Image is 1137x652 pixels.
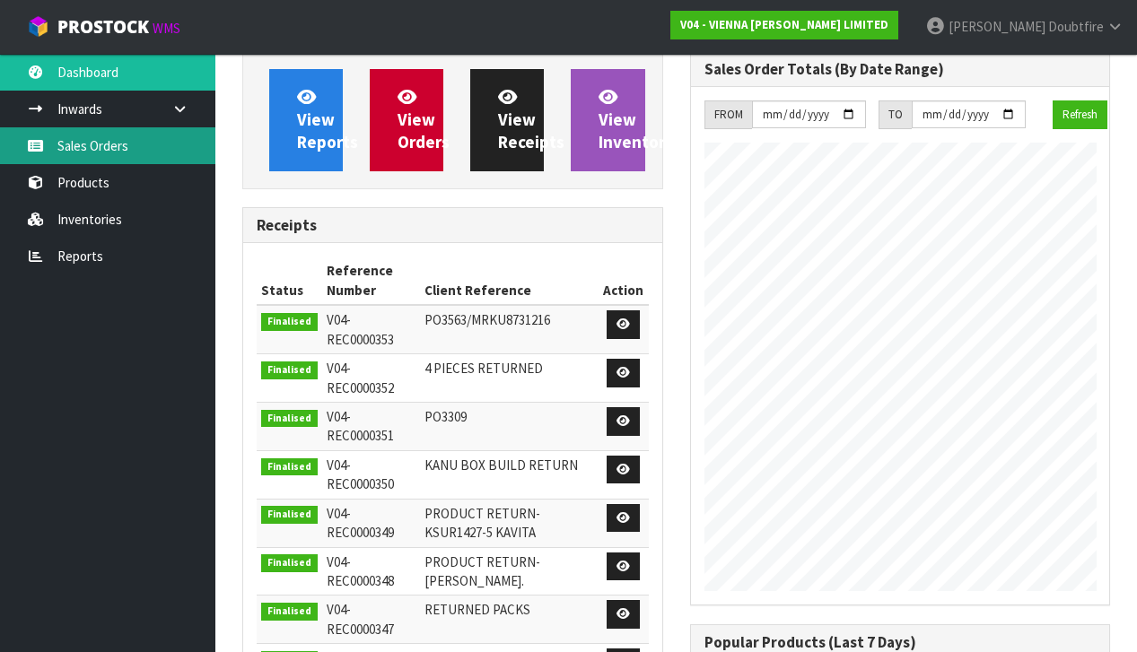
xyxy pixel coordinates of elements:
[1053,100,1107,129] button: Refresh
[1048,18,1104,35] span: Doubtfire
[257,256,322,305] th: Status
[327,311,394,347] span: V04-REC0000353
[327,360,394,396] span: V04-REC0000352
[879,100,912,129] div: TO
[599,256,648,305] th: Action
[327,408,394,444] span: V04-REC0000351
[571,69,644,171] a: ViewInventory
[269,69,343,171] a: ViewReports
[599,86,674,153] span: View Inventory
[424,553,540,589] span: PRODUCT RETURN- [PERSON_NAME].
[261,313,318,331] span: Finalised
[327,456,394,492] span: V04-REC0000350
[322,256,421,305] th: Reference Number
[261,458,318,476] span: Finalised
[261,554,318,572] span: Finalised
[261,361,318,379] span: Finalised
[261,506,318,524] span: Finalised
[498,86,564,153] span: View Receipts
[257,217,649,234] h3: Receipts
[949,18,1045,35] span: [PERSON_NAME]
[424,311,550,328] span: PO3563/MRKU8731216
[424,456,578,474] span: KANU BOX BUILD RETURN
[424,408,467,425] span: PO3309
[704,100,752,129] div: FROM
[261,603,318,621] span: Finalised
[704,634,1097,651] h3: Popular Products (Last 7 Days)
[680,17,888,32] strong: V04 - VIENNA [PERSON_NAME] LIMITED
[327,505,394,541] span: V04-REC0000349
[27,15,49,38] img: cube-alt.png
[370,69,443,171] a: ViewOrders
[398,86,450,153] span: View Orders
[153,20,180,37] small: WMS
[420,256,599,305] th: Client Reference
[470,69,544,171] a: ViewReceipts
[704,61,1097,78] h3: Sales Order Totals (By Date Range)
[327,553,394,589] span: V04-REC0000348
[424,505,540,541] span: PRODUCT RETURN-KSUR1427-5 KAVITA
[261,410,318,428] span: Finalised
[424,360,543,377] span: 4 PIECES RETURNED
[424,601,530,618] span: RETURNED PACKS
[297,86,358,153] span: View Reports
[327,601,394,637] span: V04-REC0000347
[57,15,149,39] span: ProStock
